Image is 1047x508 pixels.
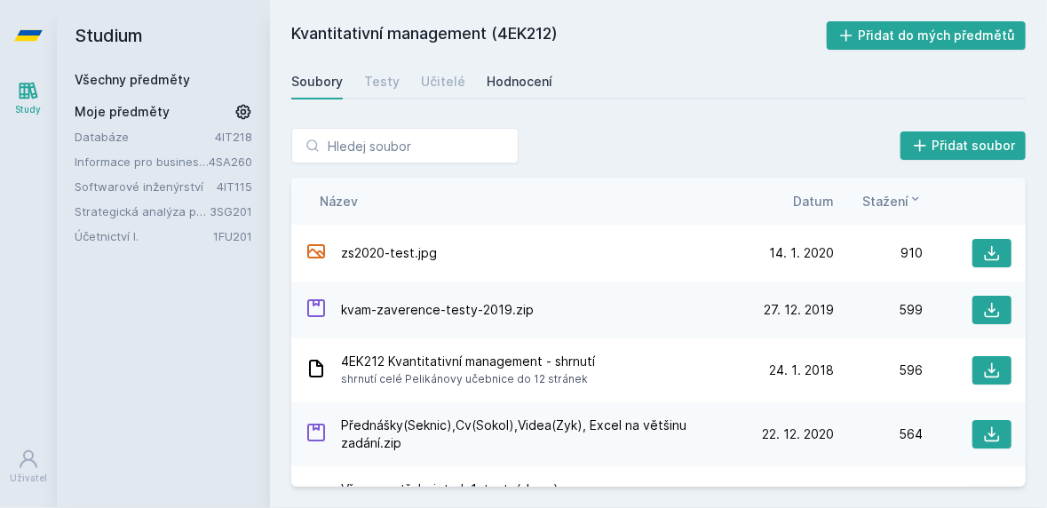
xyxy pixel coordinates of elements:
a: Učitelé [421,64,465,99]
span: shrnutí celé Pelikánovy učebnice do 12 stránek [341,370,595,388]
span: 4EK212 Kvantitativní management - shrnutí [341,353,595,370]
button: Název [320,192,358,210]
a: Testy [364,64,400,99]
a: 4IT218 [215,130,252,144]
h2: Kvantitativní management (4EK212) [291,21,827,50]
div: Učitelé [421,73,465,91]
input: Hledej soubor [291,128,519,163]
div: 564 [834,425,923,443]
a: 1FU201 [213,229,252,243]
span: Moje předměty [75,103,170,121]
button: Datum [793,192,834,210]
span: zs2020-test.jpg [341,244,437,262]
span: 14. 1. 2020 [769,244,834,262]
span: 24. 1. 2018 [769,361,834,379]
a: Všechny předměty [75,72,190,87]
a: Softwarové inženýrství [75,178,217,195]
div: Soubory [291,73,343,91]
div: JPG [305,241,327,266]
a: Informace pro business (v angličtině) [75,153,209,171]
div: ZIP [305,298,327,323]
button: Stažení [862,192,923,210]
a: Strategická analýza pro informatiky a statistiky [75,202,210,220]
a: Uživatel [4,440,53,494]
span: Přednášky(Seknic),Cv(Sokol),Videa(Zyk), Excel na většinu zadání.zip [341,417,738,452]
a: Soubory [291,64,343,99]
a: Study [4,71,53,125]
a: Databáze [75,128,215,146]
button: Přidat soubor [900,131,1027,160]
span: 27. 12. 2019 [764,301,834,319]
a: 4IT115 [217,179,252,194]
a: 4SA260 [209,155,252,169]
span: Stažení [862,192,908,210]
span: 22. 12. 2020 [762,425,834,443]
div: Uživatel [10,472,47,485]
div: 910 [834,244,923,262]
a: Hodnocení [487,64,552,99]
div: ZIP [305,422,327,448]
a: Účetnictví I. [75,227,213,245]
a: 3SG201 [210,204,252,218]
div: Testy [364,73,400,91]
span: Vše co potřebujete k 1. testu(skoro) [341,480,738,498]
div: 599 [834,301,923,319]
button: Přidat do mých předmětů [827,21,1027,50]
span: kvam-zaverence-testy-2019.zip [341,301,534,319]
div: 596 [834,361,923,379]
div: Hodnocení [487,73,552,91]
div: Study [16,103,42,116]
